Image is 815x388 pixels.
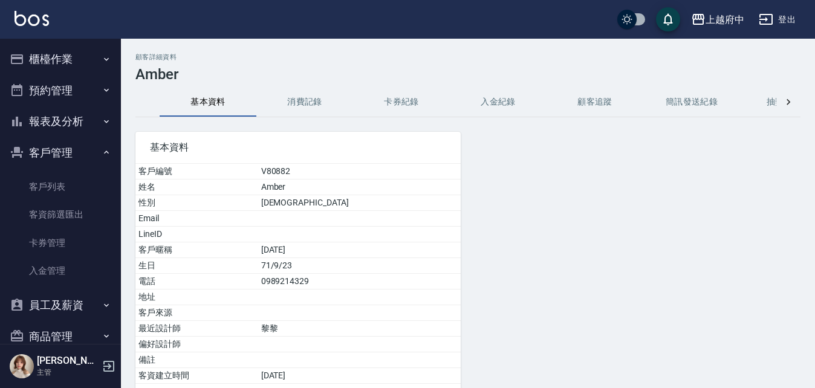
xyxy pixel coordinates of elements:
[5,201,116,228] a: 客資篩選匯出
[135,258,258,274] td: 生日
[686,7,749,32] button: 上越府中
[258,242,461,258] td: [DATE]
[15,11,49,26] img: Logo
[150,141,446,154] span: 基本資料
[5,173,116,201] a: 客戶列表
[706,12,744,27] div: 上越府中
[135,164,258,179] td: 客戶編號
[37,355,99,367] h5: [PERSON_NAME]
[656,7,680,31] button: save
[135,305,258,321] td: 客戶來源
[135,289,258,305] td: 地址
[160,88,256,117] button: 基本資料
[258,164,461,179] td: V80882
[256,88,353,117] button: 消費記錄
[135,211,258,227] td: Email
[135,179,258,195] td: 姓名
[5,229,116,257] a: 卡券管理
[135,66,800,83] h3: Amber
[258,179,461,195] td: Amber
[37,367,99,378] p: 主管
[258,195,461,211] td: [DEMOGRAPHIC_DATA]
[135,195,258,211] td: 性別
[643,88,740,117] button: 簡訊發送紀錄
[5,44,116,75] button: 櫃檯作業
[10,354,34,378] img: Person
[5,321,116,352] button: 商品管理
[5,289,116,321] button: 員工及薪資
[135,321,258,337] td: 最近設計師
[5,106,116,137] button: 報表及分析
[135,53,800,61] h2: 顧客詳細資料
[135,337,258,352] td: 偏好設計師
[135,352,258,368] td: 備註
[754,8,800,31] button: 登出
[5,257,116,285] a: 入金管理
[5,137,116,169] button: 客戶管理
[258,321,461,337] td: 黎黎
[258,274,461,289] td: 0989214329
[258,258,461,274] td: 71/9/23
[135,274,258,289] td: 電話
[547,88,643,117] button: 顧客追蹤
[353,88,450,117] button: 卡券紀錄
[258,368,461,384] td: [DATE]
[5,75,116,106] button: 預約管理
[450,88,547,117] button: 入金紀錄
[135,242,258,258] td: 客戶暱稱
[135,227,258,242] td: LineID
[135,368,258,384] td: 客資建立時間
